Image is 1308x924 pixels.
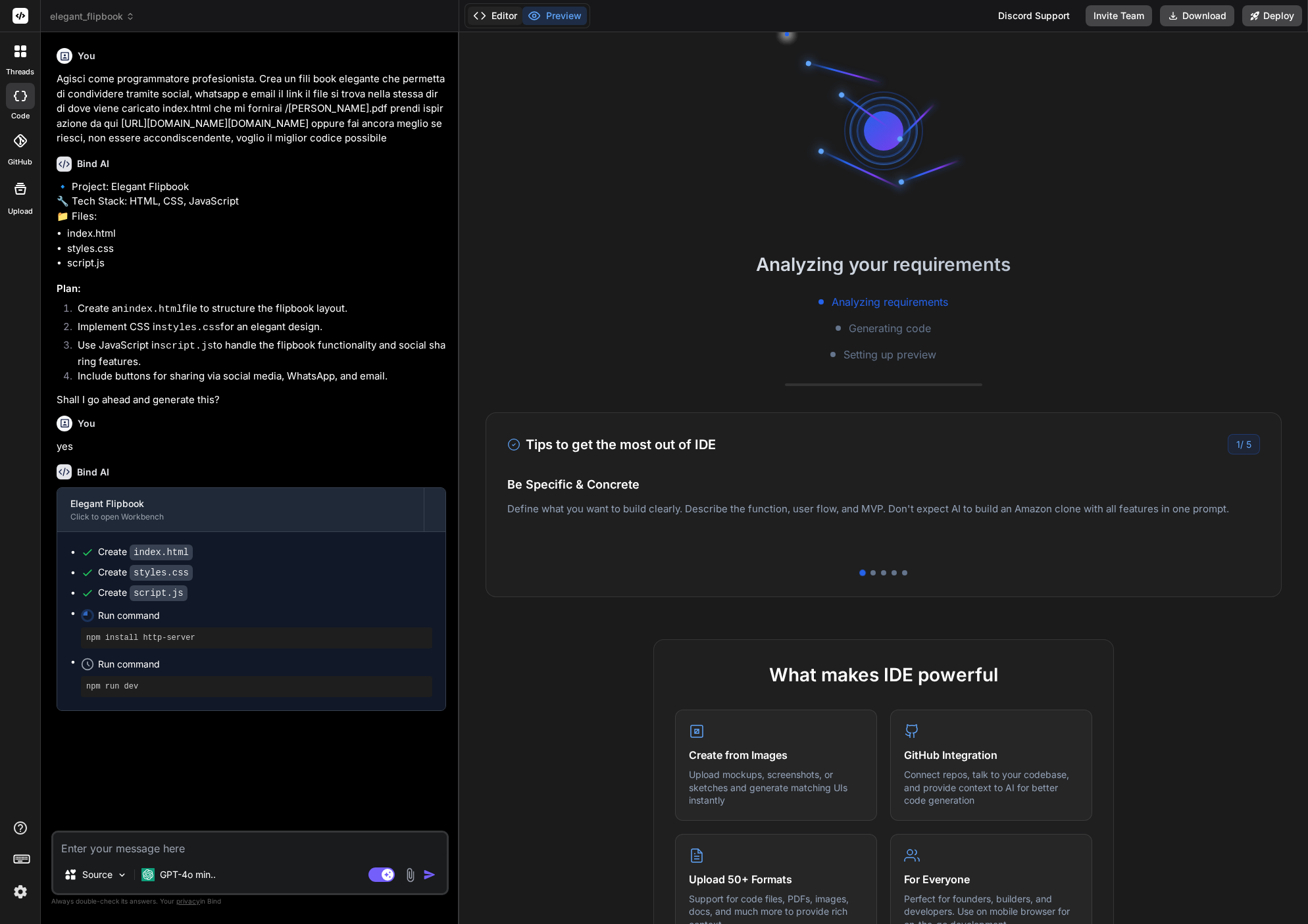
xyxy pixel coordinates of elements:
[1242,5,1302,26] button: Deploy
[51,895,449,908] p: Always double-check its answers. Your in Bind
[1160,5,1234,26] button: Download
[57,180,446,224] p: 🔹 Project: Elegant Flipbook 🔧 Tech Stack: HTML, CSS, JavaScript 📁 Files:
[8,206,33,217] label: Upload
[904,768,1078,807] p: Connect repos, talk to your codebase, and provide context to AI for better code generation
[160,868,216,881] p: GPT-4o min..
[904,747,1078,763] h4: GitHub Integration
[849,320,931,336] span: Generating code
[86,633,427,643] pre: npm install http-server
[67,241,446,256] li: styles.css
[459,251,1308,278] h2: Analyzing your requirements
[82,868,113,881] p: Source
[130,585,188,601] code: script.js
[507,435,716,454] h3: Tips to get the most out of IDE
[11,110,30,122] label: code
[78,417,95,430] h6: You
[67,256,446,271] li: script.js
[50,10,135,23] span: elegant_flipbook
[1086,5,1152,26] button: Invite Team
[141,868,155,881] img: GPT-4o mini
[176,897,200,905] span: privacy
[86,681,427,692] pre: npm run dev
[70,497,411,510] div: Elegant Flipbook
[904,871,1078,887] h4: For Everyone
[57,439,446,454] p: yes
[689,871,863,887] h4: Upload 50+ Formats
[98,658,432,671] span: Run command
[1246,439,1251,450] span: 5
[116,869,128,881] img: Pick Models
[130,545,193,560] code: index.html
[160,341,213,352] code: script.js
[8,157,32,168] label: GitHub
[98,586,188,600] div: Create
[78,49,95,62] h6: You
[57,281,446,297] h3: Plan:
[689,747,863,763] h4: Create from Images
[843,347,936,362] span: Setting up preview
[67,226,446,241] li: index.html
[689,768,863,807] p: Upload mockups, screenshots, or sketches and generate matching UIs instantly
[77,157,109,170] h6: Bind AI
[403,867,418,883] img: attachment
[98,566,193,579] div: Create
[57,393,446,408] p: Shall I go ahead and generate this?
[57,72,446,146] p: Agisci come programmatore profesionista. Crea un fili book elegante che permetta di condividere t...
[98,545,193,559] div: Create
[57,488,424,531] button: Elegant FlipbookClick to open Workbench
[9,881,32,903] img: settings
[123,304,182,315] code: index.html
[161,322,220,333] code: styles.css
[67,320,446,338] li: Implement CSS in for an elegant design.
[67,369,446,387] li: Include buttons for sharing via social media, WhatsApp, and email.
[675,661,1092,689] h2: What makes IDE powerful
[468,7,522,25] button: Editor
[67,338,446,369] li: Use JavaScript in to handle the flipbook functionality and social sharing features.
[990,5,1078,26] div: Discord Support
[130,565,193,581] code: styles.css
[70,512,411,522] div: Click to open Workbench
[1228,434,1260,454] div: /
[423,868,436,881] img: icon
[77,466,109,479] h6: Bind AI
[98,609,432,622] span: Run command
[6,66,34,78] label: threads
[507,475,1260,493] h4: Be Specific & Concrete
[67,301,446,320] li: Create an file to structure the flipbook layout.
[1236,439,1240,450] span: 1
[832,294,948,310] span: Analyzing requirements
[522,7,587,25] button: Preview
